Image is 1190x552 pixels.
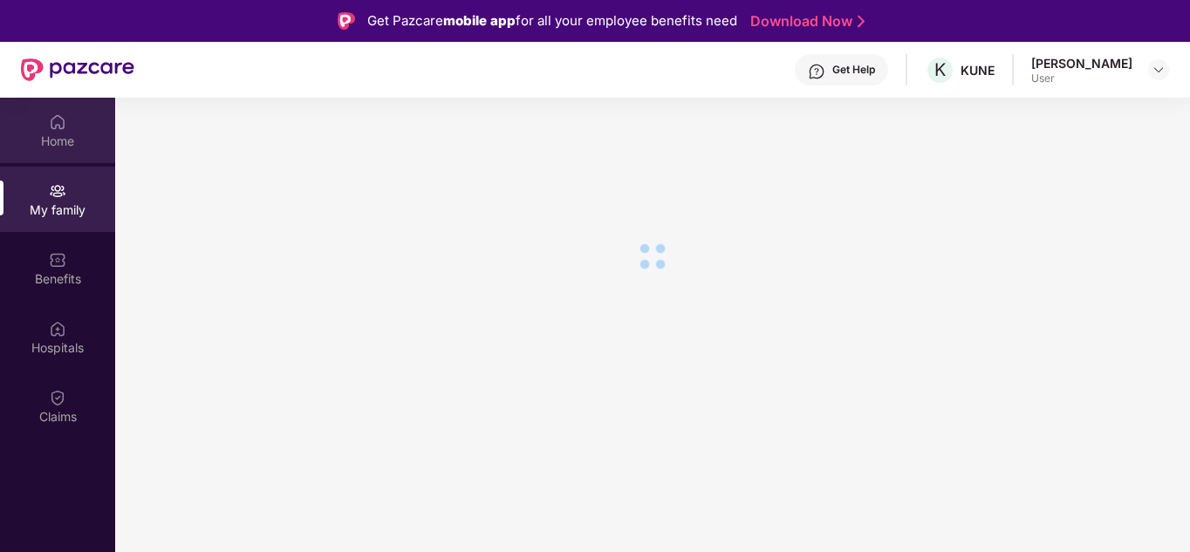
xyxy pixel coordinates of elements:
[1031,55,1132,72] div: [PERSON_NAME]
[808,63,825,80] img: svg+xml;base64,PHN2ZyBpZD0iSGVscC0zMngzMiIgeG1sbnM9Imh0dHA6Ly93d3cudzMub3JnLzIwMDAvc3ZnIiB3aWR0aD...
[338,12,355,30] img: Logo
[49,251,66,269] img: svg+xml;base64,PHN2ZyBpZD0iQmVuZWZpdHMiIHhtbG5zPSJodHRwOi8vd3d3LnczLm9yZy8yMDAwL3N2ZyIgd2lkdGg9Ij...
[367,10,737,31] div: Get Pazcare for all your employee benefits need
[750,12,859,31] a: Download Now
[21,58,134,81] img: New Pazcare Logo
[961,62,995,78] div: KUNE
[1031,72,1132,85] div: User
[443,12,516,29] strong: mobile app
[832,63,875,77] div: Get Help
[49,113,66,131] img: svg+xml;base64,PHN2ZyBpZD0iSG9tZSIgeG1sbnM9Imh0dHA6Ly93d3cudzMub3JnLzIwMDAvc3ZnIiB3aWR0aD0iMjAiIG...
[49,389,66,406] img: svg+xml;base64,PHN2ZyBpZD0iQ2xhaW0iIHhtbG5zPSJodHRwOi8vd3d3LnczLm9yZy8yMDAwL3N2ZyIgd2lkdGg9IjIwIi...
[858,12,865,31] img: Stroke
[1152,63,1166,77] img: svg+xml;base64,PHN2ZyBpZD0iRHJvcGRvd24tMzJ4MzIiIHhtbG5zPSJodHRwOi8vd3d3LnczLm9yZy8yMDAwL3N2ZyIgd2...
[934,59,946,80] span: K
[49,182,66,200] img: svg+xml;base64,PHN2ZyB3aWR0aD0iMjAiIGhlaWdodD0iMjAiIHZpZXdCb3g9IjAgMCAyMCAyMCIgZmlsbD0ibm9uZSIgeG...
[49,320,66,337] img: svg+xml;base64,PHN2ZyBpZD0iSG9zcGl0YWxzIiB4bWxucz0iaHR0cDovL3d3dy53My5vcmcvMjAwMC9zdmciIHdpZHRoPS...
